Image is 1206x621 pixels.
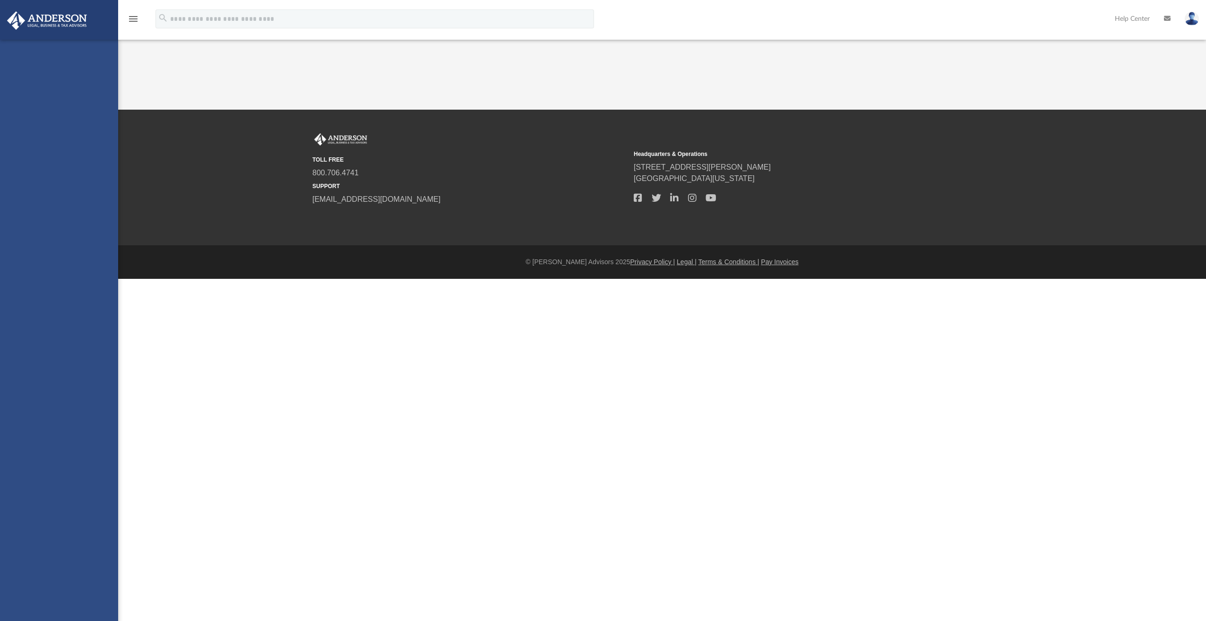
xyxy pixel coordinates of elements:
img: Anderson Advisors Platinum Portal [4,11,90,30]
a: [GEOGRAPHIC_DATA][US_STATE] [634,174,755,182]
div: © [PERSON_NAME] Advisors 2025 [118,257,1206,267]
a: Legal | [677,258,697,266]
i: menu [128,13,139,25]
img: Anderson Advisors Platinum Portal [312,133,369,146]
a: Terms & Conditions | [698,258,759,266]
small: Headquarters & Operations [634,150,948,158]
a: [STREET_ADDRESS][PERSON_NAME] [634,163,771,171]
small: TOLL FREE [312,155,627,164]
a: Pay Invoices [761,258,798,266]
a: menu [128,18,139,25]
img: User Pic [1185,12,1199,26]
a: Privacy Policy | [630,258,675,266]
small: SUPPORT [312,182,627,190]
a: [EMAIL_ADDRESS][DOMAIN_NAME] [312,195,440,203]
i: search [158,13,168,23]
a: 800.706.4741 [312,169,359,177]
